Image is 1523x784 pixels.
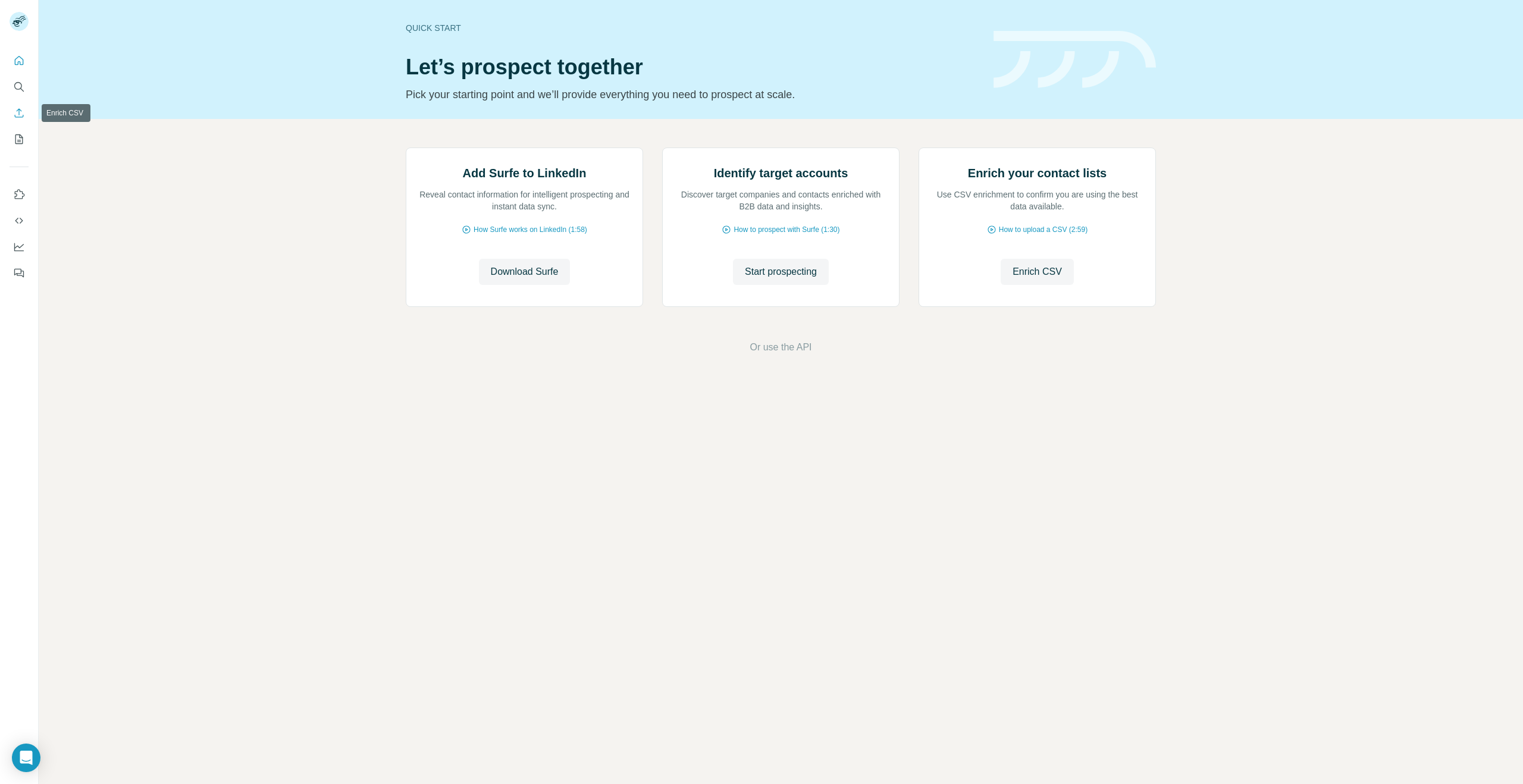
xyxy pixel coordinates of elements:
div: Open Intercom Messenger [12,744,40,772]
button: Download Surfe [479,259,571,285]
button: Or use the API [750,340,811,355]
button: Dashboard [10,236,29,258]
button: Enrich CSV [1001,259,1074,285]
button: Use Surfe on LinkedIn [10,184,29,205]
span: Enrich CSV [1013,265,1062,279]
img: banner [994,31,1156,89]
h2: Add Surfe to LinkedIn [463,165,587,181]
h2: Enrich your contact lists [968,165,1107,181]
p: Reveal contact information for intelligent prospecting and instant data sync. [418,189,631,212]
h2: Identify target accounts [714,165,848,181]
button: Use Surfe API [10,210,29,231]
button: Search [10,76,29,98]
button: Feedback [10,262,29,284]
span: How to prospect with Surfe (1:30) [734,224,839,235]
button: Start prospecting [733,259,829,285]
span: Download Surfe [491,265,559,279]
button: Enrich CSV [10,102,29,124]
p: Use CSV enrichment to confirm you are using the best data available. [931,189,1143,212]
p: Discover target companies and contacts enriched with B2B data and insights. [675,189,887,212]
span: How to upload a CSV (2:59) [999,224,1088,235]
span: How Surfe works on LinkedIn (1:58) [474,224,587,235]
p: Pick your starting point and we’ll provide everything you need to prospect at scale. [406,86,979,103]
span: Start prospecting [745,265,817,279]
button: Quick start [10,50,29,71]
h1: Let’s prospect together [406,55,979,79]
div: Quick start [406,22,979,34]
button: My lists [10,128,29,150]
